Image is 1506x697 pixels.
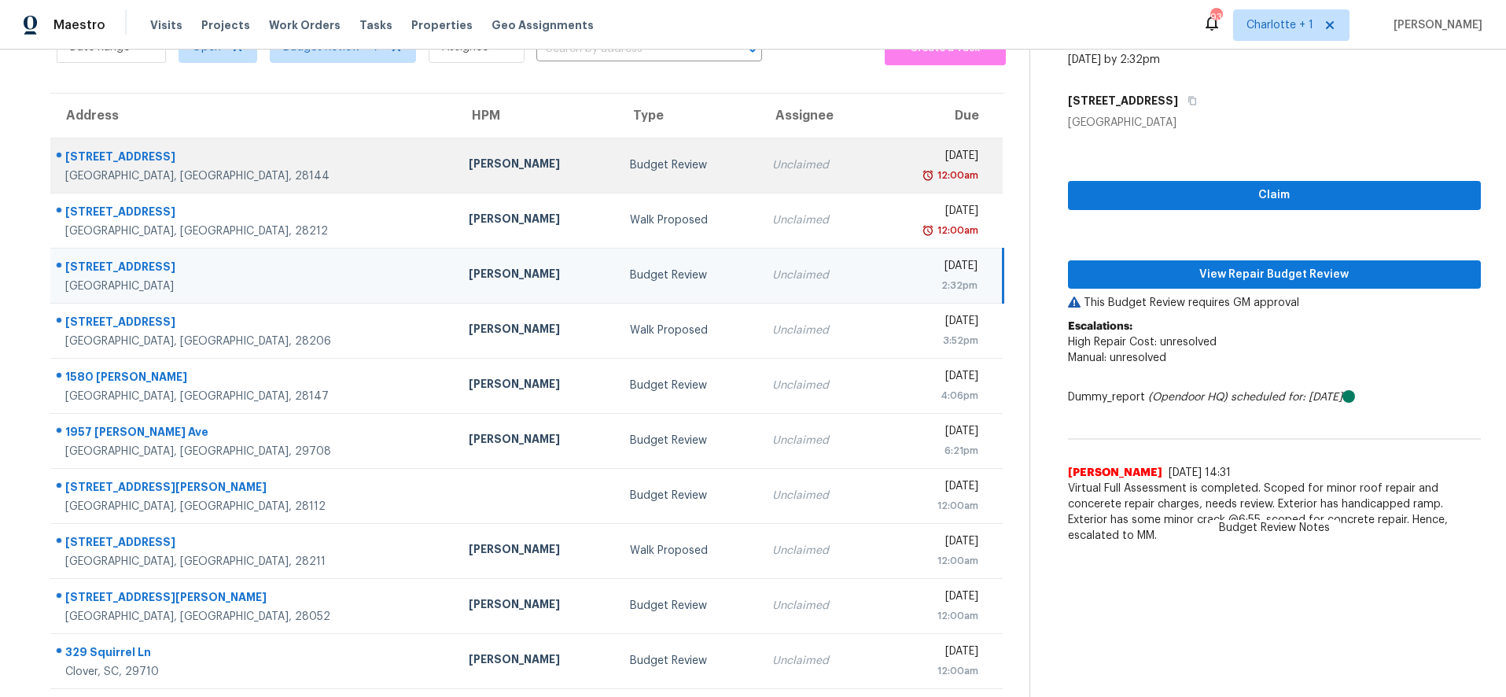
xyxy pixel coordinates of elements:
div: [PERSON_NAME] [469,156,605,175]
div: Unclaimed [772,378,860,393]
div: Budget Review [630,598,747,614]
div: [GEOGRAPHIC_DATA], [GEOGRAPHIC_DATA], 28144 [65,168,444,184]
div: 12:00am [886,608,978,624]
div: [PERSON_NAME] [469,431,605,451]
div: Walk Proposed [630,543,747,559]
div: [PERSON_NAME] [469,211,605,230]
div: Walk Proposed [630,212,747,228]
span: Manual: unresolved [1068,352,1166,363]
img: Overdue Alarm Icon [922,223,934,238]
div: [PERSON_NAME] [469,376,605,396]
div: [DATE] [886,203,978,223]
div: [PERSON_NAME] [469,651,605,671]
div: Budget Review [630,378,747,393]
span: [DATE] 14:31 [1169,467,1231,478]
div: [DATE] [886,644,978,663]
span: Claim [1081,186,1469,205]
div: [STREET_ADDRESS] [65,259,444,278]
div: [STREET_ADDRESS] [65,534,444,554]
div: Unclaimed [772,543,860,559]
div: 12:00am [886,498,978,514]
h5: [STREET_ADDRESS] [1068,93,1178,109]
div: [DATE] [886,533,978,553]
div: Budget Review [630,157,747,173]
span: Charlotte + 1 [1246,17,1313,33]
div: 93 [1210,9,1221,25]
div: [GEOGRAPHIC_DATA], [GEOGRAPHIC_DATA], 28212 [65,223,444,239]
div: [GEOGRAPHIC_DATA], [GEOGRAPHIC_DATA], 29708 [65,444,444,459]
div: [DATE] [886,313,978,333]
div: Budget Review [630,488,747,503]
div: [PERSON_NAME] [469,321,605,341]
button: Copy Address [1178,87,1199,115]
span: Budget Review Notes [1210,520,1339,536]
th: Type [617,94,760,138]
input: Search by address [536,37,718,61]
div: Unclaimed [772,433,860,448]
div: Budget Review [630,267,747,283]
div: Budget Review [630,433,747,448]
button: Open [742,39,764,61]
i: (Opendoor HQ) [1148,392,1228,403]
div: Unclaimed [772,157,860,173]
b: Escalations: [1068,321,1132,332]
div: [PERSON_NAME] [469,596,605,616]
span: Properties [411,17,473,33]
div: [STREET_ADDRESS] [65,314,444,334]
div: 1957 [PERSON_NAME] Ave [65,424,444,444]
span: Geo Assignments [492,17,594,33]
span: Virtual Full Assessment is completed. Scoped for minor roof repair and concerete repair charges, ... [1068,481,1482,544]
div: [DATE] [886,148,978,168]
span: Projects [201,17,250,33]
div: [DATE] [886,478,978,498]
div: Dummy_report [1068,389,1482,405]
div: [STREET_ADDRESS][PERSON_NAME] [65,479,444,499]
span: [PERSON_NAME] [1387,17,1482,33]
div: [GEOGRAPHIC_DATA], [GEOGRAPHIC_DATA], 28052 [65,609,444,625]
div: 12:00am [934,223,978,238]
span: View Repair Budget Review [1081,265,1469,285]
div: Unclaimed [772,323,860,338]
span: Work Orders [269,17,341,33]
div: 329 Squirrel Ln [65,644,444,664]
div: [GEOGRAPHIC_DATA] [1068,115,1482,131]
div: [DATE] [886,258,977,278]
th: Address [50,94,456,138]
th: Assignee [760,94,873,138]
div: 1580 [PERSON_NAME] [65,369,444,389]
div: 12:00am [886,663,978,679]
button: Claim [1068,181,1482,210]
div: [PERSON_NAME] [469,541,605,561]
div: [STREET_ADDRESS] [65,149,444,168]
div: Unclaimed [772,267,860,283]
p: This Budget Review requires GM approval [1068,295,1482,311]
span: Tasks [359,20,392,31]
div: [GEOGRAPHIC_DATA], [GEOGRAPHIC_DATA], 28112 [65,499,444,514]
div: 6:21pm [886,443,978,459]
div: Budget Review [630,653,747,669]
i: scheduled for: [DATE] [1231,392,1342,403]
div: Unclaimed [772,598,860,614]
img: Overdue Alarm Icon [922,168,934,183]
div: 12:00am [886,553,978,569]
div: [DATE] [886,423,978,443]
button: View Repair Budget Review [1068,260,1482,289]
div: Unclaimed [772,653,860,669]
th: Due [873,94,1003,138]
span: High Repair Cost: unresolved [1068,337,1217,348]
div: [STREET_ADDRESS][PERSON_NAME] [65,589,444,609]
div: 2:32pm [886,278,977,293]
div: [GEOGRAPHIC_DATA], [GEOGRAPHIC_DATA], 28211 [65,554,444,570]
span: [PERSON_NAME] [1068,465,1162,481]
div: [STREET_ADDRESS] [65,204,444,223]
div: [DATE] [886,588,978,608]
div: 4:06pm [886,388,978,404]
div: [PERSON_NAME] [469,266,605,286]
span: Visits [150,17,182,33]
div: [DATE] [886,368,978,388]
div: [DATE] by 2:32pm [1068,52,1160,68]
div: Unclaimed [772,212,860,228]
div: Walk Proposed [630,323,747,338]
div: Unclaimed [772,488,860,503]
div: 12:00am [934,168,978,183]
